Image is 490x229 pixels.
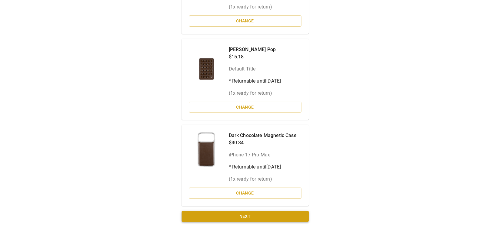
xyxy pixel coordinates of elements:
button: Change [189,188,301,199]
button: Change [189,15,301,27]
p: Default Title [229,65,281,73]
p: ( 1 x ready for return) [229,90,281,97]
button: Next [182,211,309,222]
p: $15.18 [229,53,281,61]
p: * Returnable until [DATE] [229,163,297,171]
p: ( 1 x ready for return) [229,175,297,183]
p: * Returnable until [DATE] [229,77,281,85]
p: $30.34 [229,139,297,146]
p: Dark Chocolate Magnetic Case [229,132,297,139]
button: Change [189,102,301,113]
p: [PERSON_NAME] Pop [229,46,281,53]
p: ( 1 x ready for return) [229,3,293,11]
p: iPhone 17 Pro Max [229,151,297,159]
